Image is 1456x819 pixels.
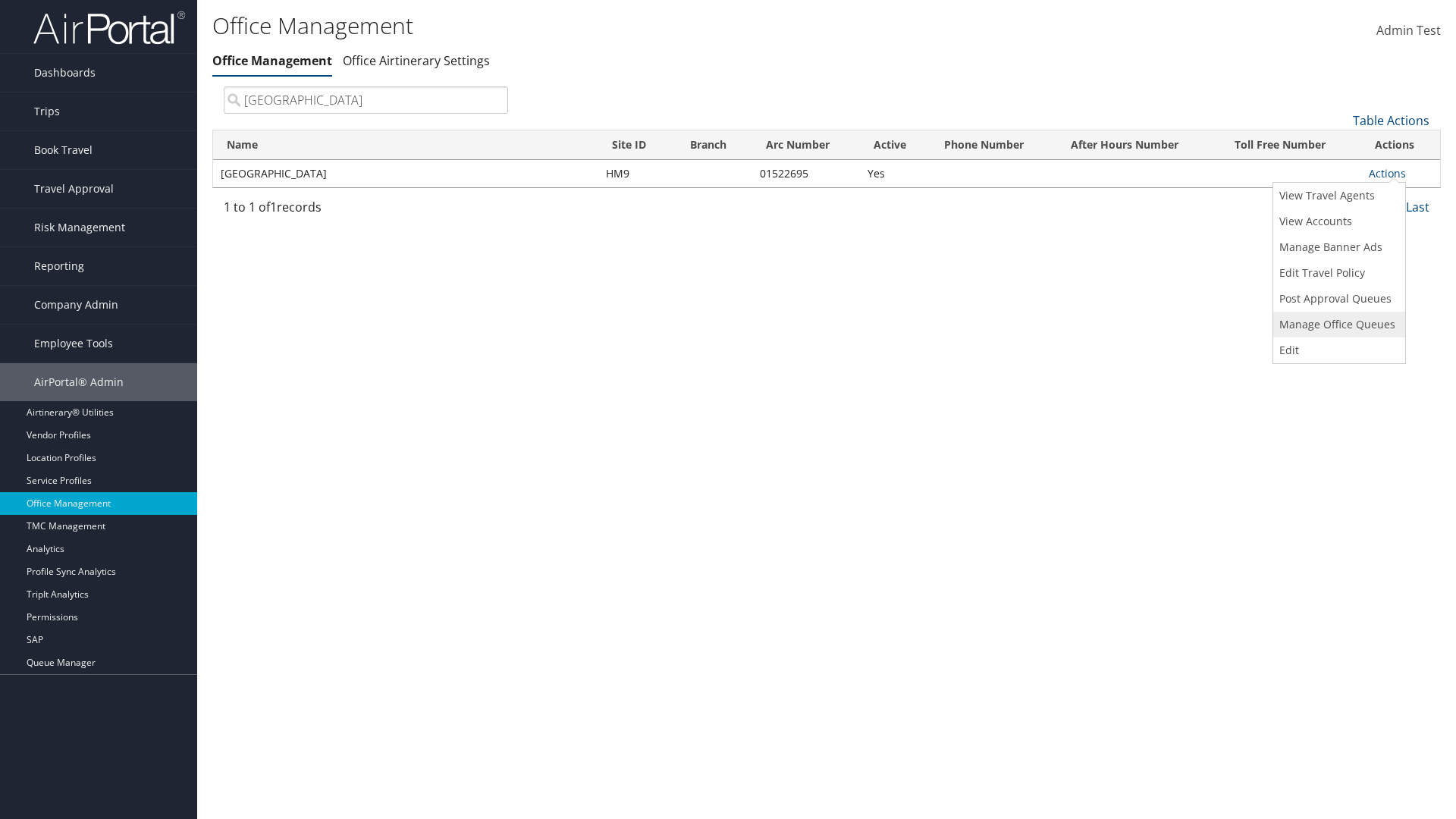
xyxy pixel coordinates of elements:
span: Employee Tools [34,325,113,362]
a: Last [1406,199,1429,215]
span: Travel Approval [34,170,114,208]
span: Company Admin [34,286,118,324]
h1: Office Management [212,10,1031,42]
input: Search [224,86,508,114]
th: Arc Number: activate to sort column ascending [752,130,860,160]
a: Edit [1273,337,1401,363]
a: Admin Test [1376,8,1441,55]
span: Risk Management [34,209,125,246]
a: View Travel Agents [1273,183,1401,209]
td: 01522695 [752,160,860,187]
a: Actions [1369,166,1406,180]
span: Book Travel [34,131,93,169]
th: After Hours Number: activate to sort column ascending [1057,130,1221,160]
a: Edit Travel Policy [1273,260,1401,286]
a: Manage Office Queues [1273,312,1401,337]
th: Branch: activate to sort column ascending [676,130,752,160]
th: Name: activate to sort column ascending [213,130,598,160]
img: airportal-logo.png [33,10,185,45]
a: Table Actions [1353,112,1429,129]
a: Office Management [212,52,332,69]
th: Site ID: activate to sort column ascending [598,130,676,160]
span: Reporting [34,247,84,285]
span: 1 [270,199,277,215]
th: Actions [1361,130,1440,160]
span: Dashboards [34,54,96,92]
td: HM9 [598,160,676,187]
td: [GEOGRAPHIC_DATA] [213,160,598,187]
span: AirPortal® Admin [34,363,124,401]
a: Post Approval Queues [1273,286,1401,312]
div: 1 to 1 of records [224,198,508,224]
td: Yes [860,160,931,187]
span: Admin Test [1376,22,1441,39]
th: Active: activate to sort column ascending [860,130,931,160]
a: Manage Banner Ads [1273,234,1401,260]
th: Toll Free Number: activate to sort column ascending [1221,130,1361,160]
a: Office Airtinerary Settings [343,52,490,69]
th: Phone Number: activate to sort column ascending [930,130,1057,160]
a: View Accounts [1273,209,1401,234]
span: Trips [34,93,60,130]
